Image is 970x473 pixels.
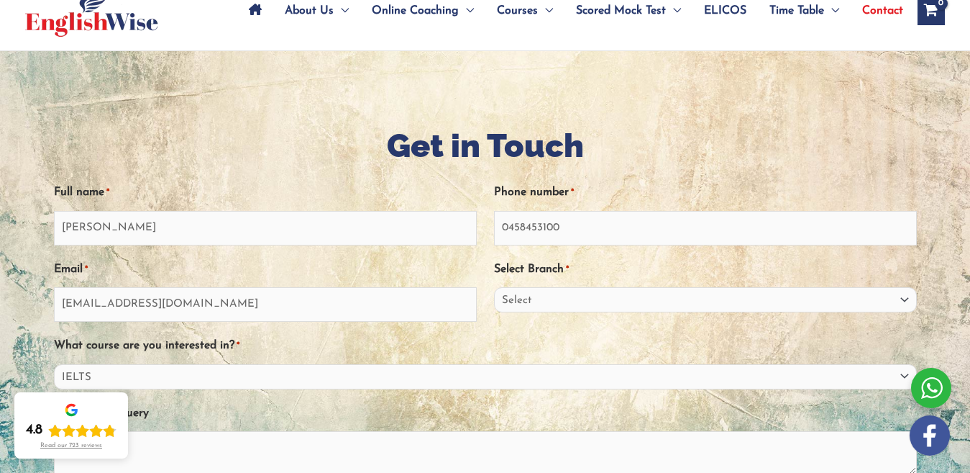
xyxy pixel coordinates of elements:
[54,123,917,168] h1: Get in Touch
[26,422,116,439] div: Rating: 4.8 out of 5
[494,258,569,281] label: Select Branch
[54,181,109,204] label: Full name
[910,415,950,456] img: white-facebook.png
[54,258,88,281] label: Email
[54,334,239,358] label: What course are you interested in?
[26,422,42,439] div: 4.8
[40,442,102,450] div: Read our 723 reviews
[54,402,149,425] label: Comments/ Query
[494,181,574,204] label: Phone number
